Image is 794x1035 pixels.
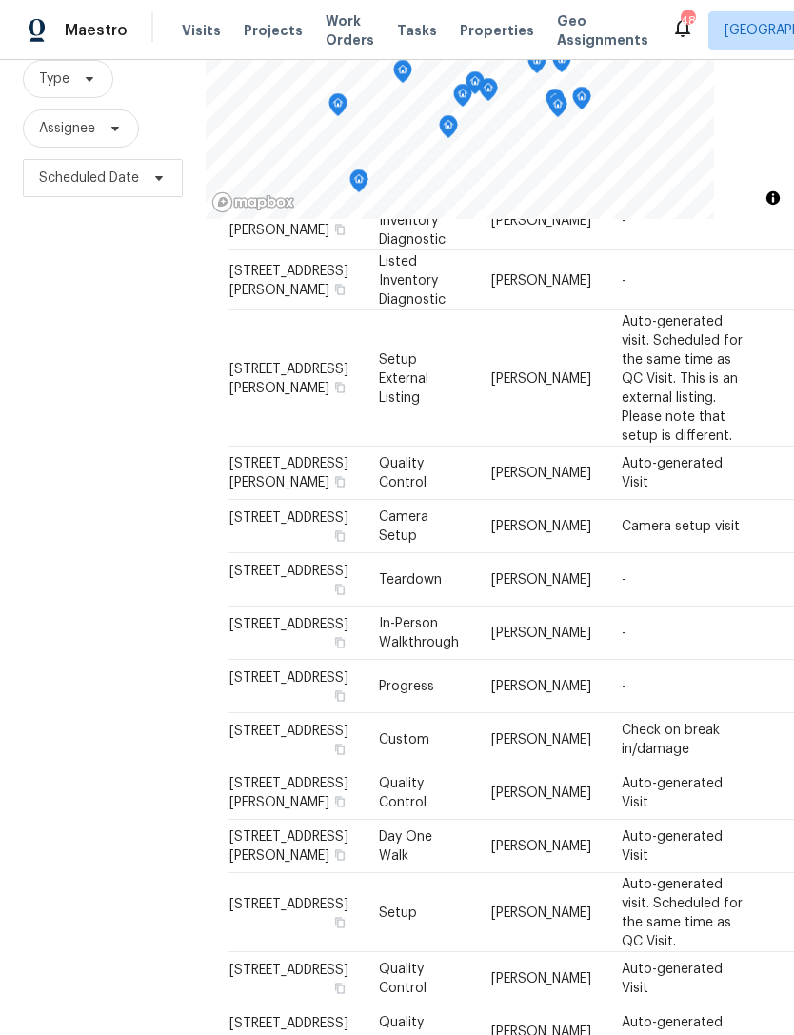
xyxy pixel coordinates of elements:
[491,786,591,800] span: [PERSON_NAME]
[622,213,626,227] span: -
[229,362,348,394] span: [STREET_ADDRESS][PERSON_NAME]
[229,777,348,809] span: [STREET_ADDRESS][PERSON_NAME]
[331,687,348,705] button: Copy Address
[491,733,591,746] span: [PERSON_NAME]
[331,980,348,997] button: Copy Address
[331,741,348,758] button: Copy Address
[491,840,591,853] span: [PERSON_NAME]
[39,119,95,138] span: Assignee
[211,191,295,213] a: Mapbox homepage
[379,830,432,863] span: Day One Walk
[527,50,546,80] div: Map marker
[491,972,591,985] span: [PERSON_NAME]
[379,733,429,746] span: Custom
[681,11,694,30] div: 48
[491,273,591,287] span: [PERSON_NAME]
[326,11,374,50] span: Work Orders
[379,963,427,995] span: Quality Control
[379,680,434,693] span: Progress
[479,78,498,108] div: Map marker
[379,777,427,809] span: Quality Control
[331,473,348,490] button: Copy Address
[622,457,723,489] span: Auto-generated Visit
[331,280,348,297] button: Copy Address
[460,21,534,40] span: Properties
[762,187,784,209] button: Toggle attribution
[622,573,626,587] span: -
[229,830,348,863] span: [STREET_ADDRESS][PERSON_NAME]
[229,457,348,489] span: [STREET_ADDRESS][PERSON_NAME]
[331,581,348,598] button: Copy Address
[622,830,723,863] span: Auto-generated Visit
[244,21,303,40] span: Projects
[229,964,348,977] span: [STREET_ADDRESS]
[622,777,723,809] span: Auto-generated Visit
[397,24,437,37] span: Tasks
[379,254,446,306] span: Listed Inventory Diagnostic
[229,725,348,738] span: [STREET_ADDRESS]
[393,60,412,90] div: Map marker
[379,352,428,404] span: Setup External Listing
[331,220,348,237] button: Copy Address
[439,115,458,145] div: Map marker
[622,877,743,947] span: Auto-generated visit. Scheduled for the same time as QC Visit.
[229,565,348,578] span: [STREET_ADDRESS]
[379,194,446,246] span: Listed Inventory Diagnostic
[379,906,417,919] span: Setup
[379,573,442,587] span: Teardown
[453,84,472,113] div: Map marker
[182,21,221,40] span: Visits
[229,511,348,525] span: [STREET_ADDRESS]
[622,963,723,995] span: Auto-generated Visit
[349,169,368,199] div: Map marker
[379,510,428,543] span: Camera Setup
[622,724,720,756] span: Check on break in/damage
[622,680,626,693] span: -
[572,87,591,116] div: Map marker
[331,527,348,545] button: Copy Address
[767,188,779,209] span: Toggle attribution
[546,89,565,118] div: Map marker
[379,617,459,649] span: In-Person Walkthrough
[622,314,743,442] span: Auto-generated visit. Scheduled for the same time as QC Visit. This is an external listing. Pleas...
[491,213,591,227] span: [PERSON_NAME]
[331,378,348,395] button: Copy Address
[491,680,591,693] span: [PERSON_NAME]
[552,50,571,79] div: Map marker
[229,264,348,296] span: [STREET_ADDRESS][PERSON_NAME]
[331,913,348,930] button: Copy Address
[229,671,348,685] span: [STREET_ADDRESS]
[622,520,740,533] span: Camera setup visit
[548,94,567,124] div: Map marker
[229,897,348,910] span: [STREET_ADDRESS]
[491,520,591,533] span: [PERSON_NAME]
[331,793,348,810] button: Copy Address
[229,204,348,236] span: [STREET_ADDRESS][PERSON_NAME]
[491,906,591,919] span: [PERSON_NAME]
[622,627,626,640] span: -
[39,169,139,188] span: Scheduled Date
[229,1017,348,1030] span: [STREET_ADDRESS]
[39,70,69,89] span: Type
[491,467,591,480] span: [PERSON_NAME]
[491,371,591,385] span: [PERSON_NAME]
[491,573,591,587] span: [PERSON_NAME]
[229,618,348,631] span: [STREET_ADDRESS]
[491,627,591,640] span: [PERSON_NAME]
[331,846,348,864] button: Copy Address
[622,273,626,287] span: -
[379,457,427,489] span: Quality Control
[466,71,485,101] div: Map marker
[328,93,347,123] div: Map marker
[331,634,348,651] button: Copy Address
[557,11,648,50] span: Geo Assignments
[65,21,128,40] span: Maestro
